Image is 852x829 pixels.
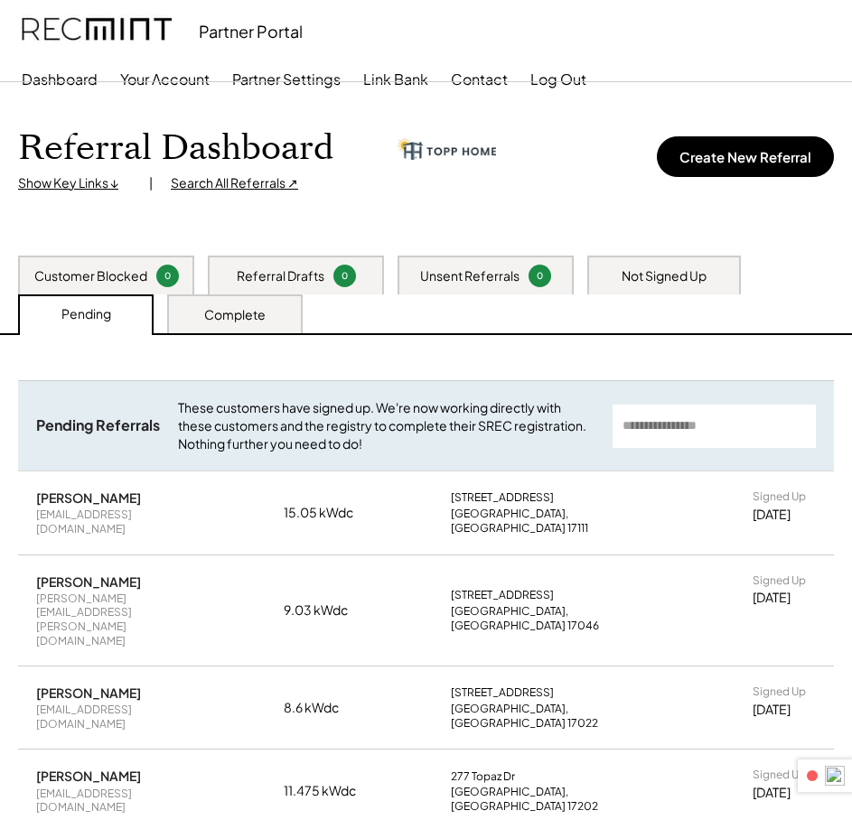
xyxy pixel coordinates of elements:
[451,769,515,784] div: 277 Topaz Dr
[753,589,791,607] div: [DATE]
[36,508,208,536] div: [EMAIL_ADDRESS][DOMAIN_NAME]
[232,61,341,98] button: Partner Settings
[336,269,353,283] div: 0
[61,305,111,323] div: Pending
[753,506,791,524] div: [DATE]
[36,703,208,731] div: [EMAIL_ADDRESS][DOMAIN_NAME]
[451,588,554,602] div: [STREET_ADDRESS]
[36,768,141,784] div: [PERSON_NAME]
[284,601,374,619] div: 9.03 kWdc
[451,702,677,730] div: [GEOGRAPHIC_DATA], [GEOGRAPHIC_DATA] 17022
[22,61,98,98] button: Dashboard
[199,21,303,42] div: Partner Portal
[753,768,806,782] div: Signed Up
[36,787,208,815] div: [EMAIL_ADDRESS][DOMAIN_NAME]
[36,416,160,435] div: Pending Referrals
[753,784,791,802] div: [DATE]
[36,573,141,590] div: [PERSON_NAME]
[531,269,548,283] div: 0
[753,685,806,699] div: Signed Up
[363,61,428,98] button: Link Bank
[753,701,791,719] div: [DATE]
[451,685,554,700] div: [STREET_ADDRESS]
[284,504,374,522] div: 15.05 kWdc
[397,137,496,160] img: cropped-topp-home-logo.png
[18,174,131,192] div: Show Key Links ↓
[36,489,141,506] div: [PERSON_NAME]
[753,573,806,588] div: Signed Up
[622,267,707,285] div: Not Signed Up
[451,604,677,632] div: [GEOGRAPHIC_DATA], [GEOGRAPHIC_DATA] 17046
[284,782,374,800] div: 11.475 kWdc
[171,174,298,192] div: Search All Referrals ↗
[657,136,834,177] button: Create New Referral
[18,127,333,170] h1: Referral Dashboard
[753,489,806,504] div: Signed Up
[451,61,508,98] button: Contact
[120,61,210,98] button: Your Account
[159,269,176,283] div: 0
[149,174,153,192] div: |
[204,306,266,324] div: Complete
[284,699,374,717] div: 8.6 kWdc
[36,685,141,701] div: [PERSON_NAME]
[451,785,677,813] div: [GEOGRAPHIC_DATA], [GEOGRAPHIC_DATA] 17202
[530,61,586,98] button: Log Out
[451,507,677,535] div: [GEOGRAPHIC_DATA], [GEOGRAPHIC_DATA] 17111
[34,267,147,285] div: Customer Blocked
[237,267,324,285] div: Referral Drafts
[451,490,554,505] div: [STREET_ADDRESS]
[420,267,520,285] div: Unsent Referrals
[36,591,208,647] div: [PERSON_NAME][EMAIL_ADDRESS][PERSON_NAME][DOMAIN_NAME]
[178,399,595,452] div: These customers have signed up. We're now working directly with these customers and the registry ...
